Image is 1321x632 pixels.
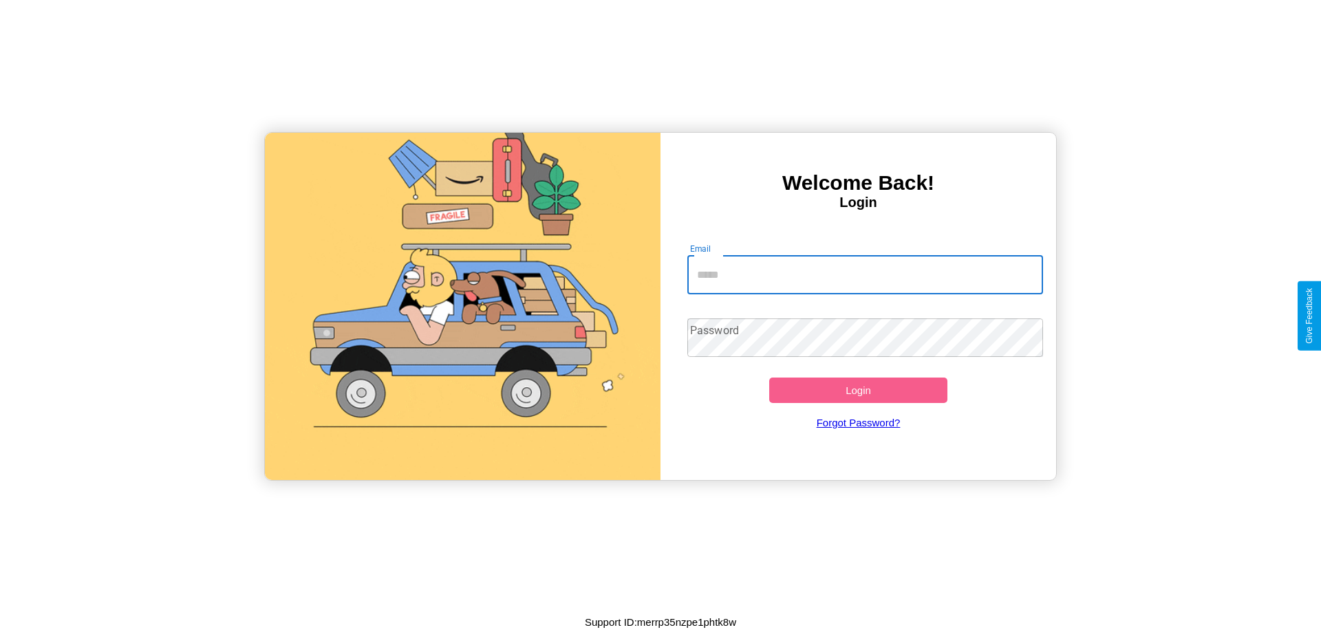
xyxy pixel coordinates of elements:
[1304,288,1314,344] div: Give Feedback
[690,243,711,254] label: Email
[680,403,1037,442] a: Forgot Password?
[265,133,660,480] img: gif
[769,378,947,403] button: Login
[660,195,1056,210] h4: Login
[660,171,1056,195] h3: Welcome Back!
[585,613,736,631] p: Support ID: merrp35nzpe1phtk8w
